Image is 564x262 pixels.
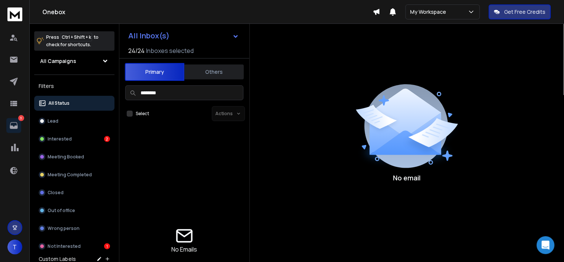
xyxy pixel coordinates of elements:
button: Closed [34,185,115,200]
button: Get Free Credits [489,4,551,19]
h3: Filters [34,81,115,91]
p: Meeting Completed [48,172,92,178]
button: Meeting Booked [34,149,115,164]
p: Meeting Booked [48,154,84,160]
button: Others [184,64,244,80]
button: Primary [125,63,184,81]
p: 3 [18,115,24,121]
button: Lead [34,114,115,129]
p: Interested [48,136,72,142]
p: All Status [48,100,70,106]
div: 1 [104,243,110,249]
h1: Onebox [42,7,373,16]
p: Closed [48,190,64,196]
p: Press to check for shortcuts. [46,34,99,48]
span: Ctrl + Shift + k [61,33,92,41]
button: All Campaigns [34,54,115,69]
button: Not Interested1 [34,239,115,254]
button: Interested2 [34,132,115,146]
button: Out of office [34,203,115,218]
p: Get Free Credits [505,8,546,16]
p: Wrong person [48,225,80,231]
h1: All Campaigns [40,57,76,65]
label: Select [136,111,149,117]
p: Lead [48,118,58,124]
p: Not Interested [48,243,81,249]
p: My Workspace [410,8,449,16]
p: No email [393,173,421,183]
div: Open Intercom Messenger [537,236,555,254]
button: All Status [34,96,115,111]
img: logo [7,7,22,21]
h1: All Inbox(s) [128,32,170,40]
div: 2 [104,136,110,142]
a: 3 [6,118,21,133]
span: 24 / 24 [128,46,145,55]
button: All Inbox(s) [122,28,245,43]
button: T [7,240,22,255]
button: Wrong person [34,221,115,236]
p: Out of office [48,208,75,214]
p: No Emails [172,245,197,254]
h3: Inboxes selected [146,46,194,55]
button: Meeting Completed [34,167,115,182]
